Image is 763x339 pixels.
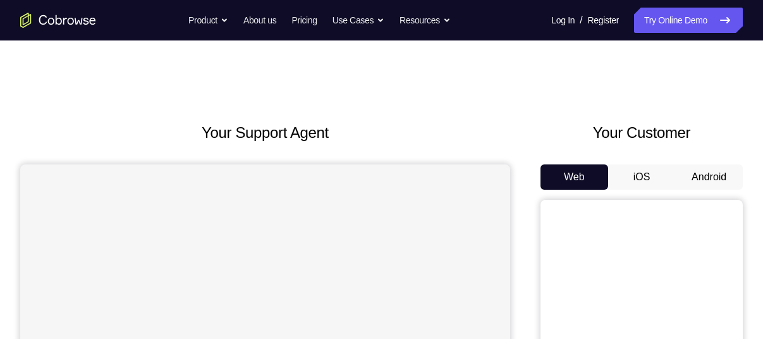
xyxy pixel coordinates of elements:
[333,8,384,33] button: Use Cases
[188,8,228,33] button: Product
[540,164,608,190] button: Web
[588,8,619,33] a: Register
[291,8,317,33] a: Pricing
[675,164,743,190] button: Android
[400,8,451,33] button: Resources
[580,13,582,28] span: /
[20,13,96,28] a: Go to the home page
[634,8,743,33] a: Try Online Demo
[551,8,575,33] a: Log In
[20,121,510,144] h2: Your Support Agent
[540,121,743,144] h2: Your Customer
[608,164,676,190] button: iOS
[243,8,276,33] a: About us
